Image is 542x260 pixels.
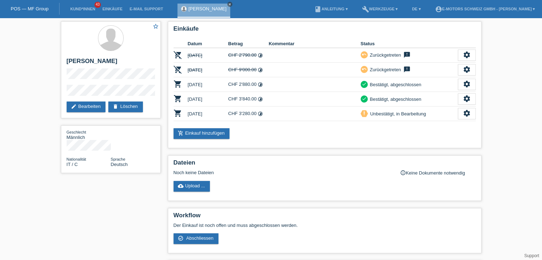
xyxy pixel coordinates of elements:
[113,104,118,109] i: delete
[174,94,182,103] i: POSP00026457
[368,51,401,59] div: Zurückgetreten
[368,66,401,73] div: Zurückgetreten
[67,130,86,134] span: Geschlecht
[174,181,210,192] a: cloud_uploadUpload ...
[400,170,406,176] i: info_outline
[67,129,111,140] div: Männlich
[174,25,476,36] h2: Einkäufe
[188,40,228,48] th: Datum
[174,212,476,223] h2: Workflow
[368,81,422,88] div: Bestätigt, abgeschlossen
[67,7,99,11] a: Kund*innen
[361,40,458,48] th: Status
[174,170,391,175] div: Noch keine Dateien
[186,235,213,241] span: Abschliessen
[108,102,143,112] a: deleteLöschen
[188,77,228,92] td: [DATE]
[258,111,263,116] i: 24 Raten
[314,6,321,13] i: book
[258,82,263,87] i: 48 Raten
[228,63,269,77] td: CHF 9'000.00
[174,223,476,228] p: Der Einkauf ist noch offen und muss abgeschlossen werden.
[362,82,367,87] i: check
[153,23,159,31] a: star_border
[435,6,442,13] i: account_circle
[228,92,269,106] td: CHF 3'840.00
[258,53,263,58] i: 24 Raten
[228,77,269,92] td: CHF 2'880.00
[178,235,184,241] i: check_circle_outline
[67,58,155,68] h2: [PERSON_NAME]
[403,51,411,58] i: feedback
[524,253,539,258] a: Support
[178,130,184,136] i: add_shopping_cart
[408,7,424,11] a: DE ▾
[463,109,471,117] i: settings
[174,159,476,170] h2: Dateien
[463,51,471,59] i: settings
[174,128,230,139] a: add_shopping_cartEinkauf hinzufügen
[400,170,476,176] div: Keine Dokumente notwendig
[269,40,361,48] th: Kommentar
[227,2,232,7] a: close
[174,109,182,118] i: POSP00026561
[67,162,78,167] span: Italien / C / 08.07.1979
[258,97,263,102] i: 48 Raten
[362,52,367,57] i: undo
[228,106,269,121] td: CHF 3'280.00
[258,67,263,73] i: 48 Raten
[463,95,471,103] i: settings
[362,111,367,116] i: priority_high
[71,104,77,109] i: edit
[368,95,422,103] div: Bestätigt, abgeschlossen
[67,102,106,112] a: editBearbeiten
[362,96,367,101] i: check
[431,7,538,11] a: account_circleE-Motors Schweiz GmbH - [PERSON_NAME] ▾
[311,7,351,11] a: bookAnleitung ▾
[188,48,228,63] td: [DATE]
[228,48,269,63] td: CHF 2'790.00
[174,233,219,244] a: check_circle_outline Abschliessen
[111,157,125,161] span: Sprache
[228,40,269,48] th: Betrag
[94,2,101,8] span: 43
[99,7,126,11] a: Einkäufe
[362,67,367,72] i: undo
[463,80,471,88] i: settings
[188,106,228,121] td: [DATE]
[463,66,471,73] i: settings
[174,80,182,88] i: POSP00025265
[174,51,182,59] i: POSP00025209
[111,162,128,167] span: Deutsch
[178,183,184,189] i: cloud_upload
[67,157,86,161] span: Nationalität
[368,110,426,118] div: Unbestätigt, in Bearbeitung
[11,6,48,11] a: POS — MF Group
[126,7,167,11] a: E-Mail Support
[188,63,228,77] td: [DATE]
[228,2,232,6] i: close
[153,23,159,30] i: star_border
[189,6,227,11] a: [PERSON_NAME]
[358,7,401,11] a: buildWerkzeuge ▾
[188,92,228,106] td: [DATE]
[403,66,411,73] i: feedback
[174,65,182,74] i: POSP00025212
[362,6,369,13] i: build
